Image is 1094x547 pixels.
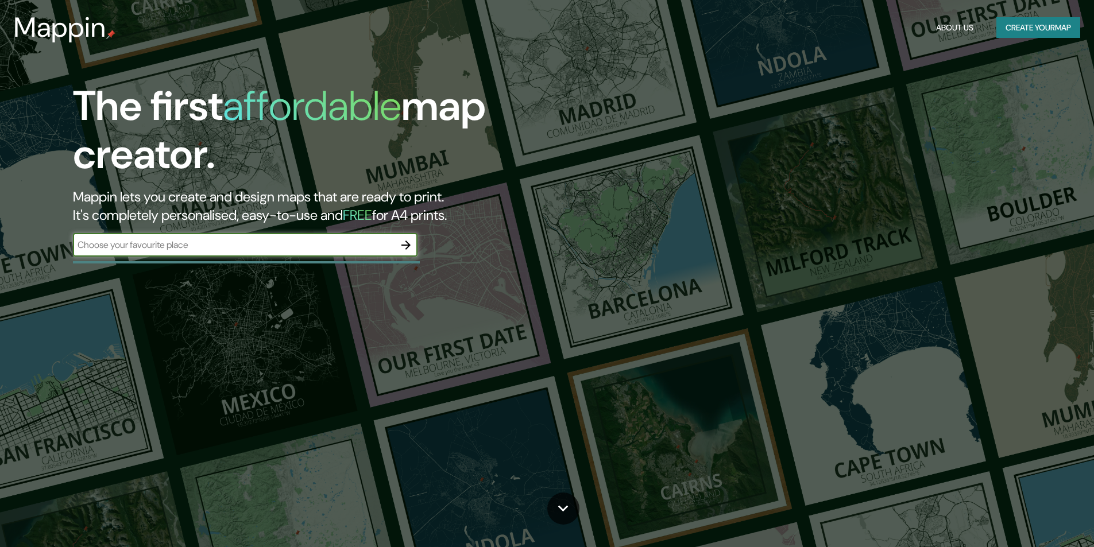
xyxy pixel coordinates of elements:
img: mappin-pin [106,30,115,39]
h1: affordable [223,79,401,133]
h2: Mappin lets you create and design maps that are ready to print. It's completely personalised, eas... [73,188,620,224]
h5: FREE [343,206,372,224]
h3: Mappin [14,11,106,44]
h1: The first map creator. [73,82,620,188]
button: About Us [931,17,978,38]
input: Choose your favourite place [73,238,395,251]
button: Create yourmap [996,17,1080,38]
